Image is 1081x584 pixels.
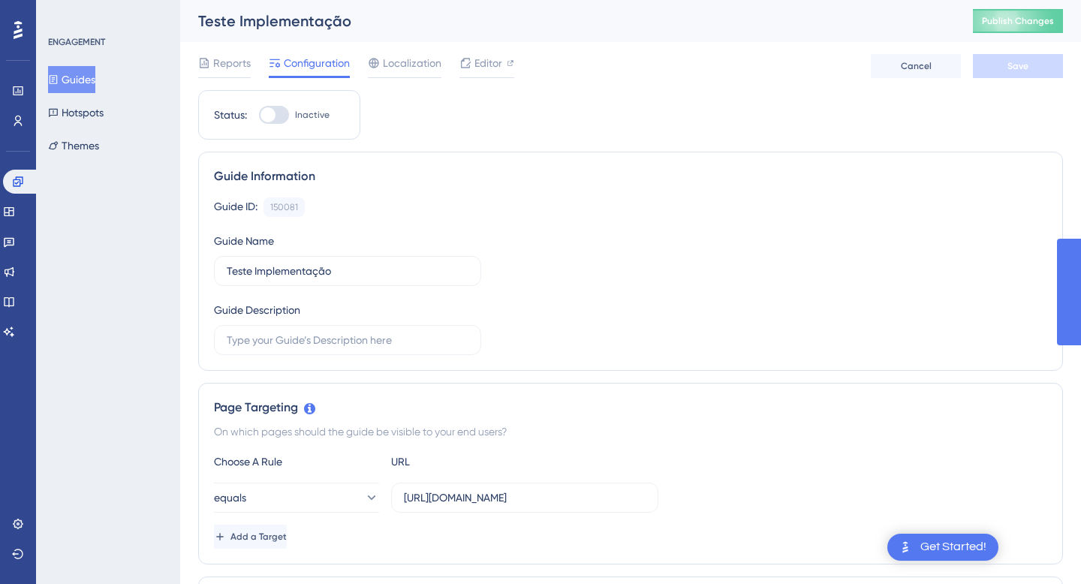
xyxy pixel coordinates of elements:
[901,60,932,72] span: Cancel
[391,453,556,471] div: URL
[214,197,257,217] div: Guide ID:
[1018,525,1063,570] iframe: UserGuiding AI Assistant Launcher
[404,489,646,506] input: yourwebsite.com/path
[198,11,935,32] div: Teste Implementação
[48,132,99,159] button: Themes
[214,483,379,513] button: equals
[227,263,468,279] input: Type your Guide’s Name here
[227,332,468,348] input: Type your Guide’s Description here
[214,489,246,507] span: equals
[214,301,300,319] div: Guide Description
[284,54,350,72] span: Configuration
[270,201,298,213] div: 150081
[973,54,1063,78] button: Save
[973,9,1063,33] button: Publish Changes
[48,99,104,126] button: Hotspots
[474,54,502,72] span: Editor
[48,66,95,93] button: Guides
[214,106,247,124] div: Status:
[214,232,274,250] div: Guide Name
[982,15,1054,27] span: Publish Changes
[887,534,998,561] div: Open Get Started! checklist
[213,54,251,72] span: Reports
[214,167,1047,185] div: Guide Information
[920,539,986,555] div: Get Started!
[214,453,379,471] div: Choose A Rule
[214,525,287,549] button: Add a Target
[214,399,1047,417] div: Page Targeting
[896,538,914,556] img: launcher-image-alternative-text
[230,531,287,543] span: Add a Target
[48,36,105,48] div: ENGAGEMENT
[1007,60,1028,72] span: Save
[295,109,330,121] span: Inactive
[383,54,441,72] span: Localization
[214,423,1047,441] div: On which pages should the guide be visible to your end users?
[871,54,961,78] button: Cancel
